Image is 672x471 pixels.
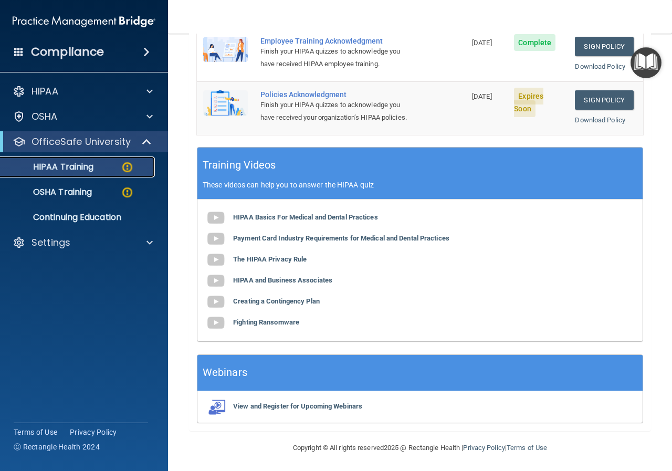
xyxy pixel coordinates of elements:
[507,444,547,452] a: Terms of Use
[631,47,661,78] button: Open Resource Center
[260,99,413,124] div: Finish your HIPAA quizzes to acknowledge you have received your organization’s HIPAA policies.
[14,427,57,437] a: Terms of Use
[233,297,320,305] b: Creating a Contingency Plan
[205,228,226,249] img: gray_youtube_icon.38fcd6cc.png
[233,234,449,242] b: Payment Card Industry Requirements for Medical and Dental Practices
[205,312,226,333] img: gray_youtube_icon.38fcd6cc.png
[233,255,307,263] b: The HIPAA Privacy Rule
[205,399,226,415] img: webinarIcon.c7ebbf15.png
[14,442,100,452] span: Ⓒ Rectangle Health 2024
[70,427,117,437] a: Privacy Policy
[203,156,276,174] h5: Training Videos
[13,236,153,249] a: Settings
[121,161,134,174] img: warning-circle.0cc9ac19.png
[205,270,226,291] img: gray_youtube_icon.38fcd6cc.png
[31,236,70,249] p: Settings
[233,402,362,410] b: View and Register for Upcoming Webinars
[7,212,150,223] p: Continuing Education
[472,39,492,47] span: [DATE]
[472,92,492,100] span: [DATE]
[13,110,153,123] a: OSHA
[463,444,505,452] a: Privacy Policy
[205,207,226,228] img: gray_youtube_icon.38fcd6cc.png
[7,162,93,172] p: HIPAA Training
[121,186,134,199] img: warning-circle.0cc9ac19.png
[260,90,413,99] div: Policies Acknowledgment
[31,45,104,59] h4: Compliance
[233,318,299,326] b: Fighting Ransomware
[260,37,413,45] div: Employee Training Acknowledgment
[31,110,58,123] p: OSHA
[575,62,625,70] a: Download Policy
[514,34,555,51] span: Complete
[575,37,633,56] a: Sign Policy
[260,45,413,70] div: Finish your HIPAA quizzes to acknowledge you have received HIPAA employee training.
[7,187,92,197] p: OSHA Training
[233,213,378,221] b: HIPAA Basics For Medical and Dental Practices
[575,116,625,124] a: Download Policy
[13,135,152,148] a: OfficeSafe University
[205,249,226,270] img: gray_youtube_icon.38fcd6cc.png
[233,276,332,284] b: HIPAA and Business Associates
[13,11,155,32] img: PMB logo
[31,85,58,98] p: HIPAA
[31,135,131,148] p: OfficeSafe University
[203,363,247,382] h5: Webinars
[514,88,543,117] span: Expires Soon
[575,90,633,110] a: Sign Policy
[619,399,659,438] iframe: Drift Widget Chat Controller
[13,85,153,98] a: HIPAA
[203,181,637,189] p: These videos can help you to answer the HIPAA quiz
[205,291,226,312] img: gray_youtube_icon.38fcd6cc.png
[228,431,612,465] div: Copyright © All rights reserved 2025 @ Rectangle Health | |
